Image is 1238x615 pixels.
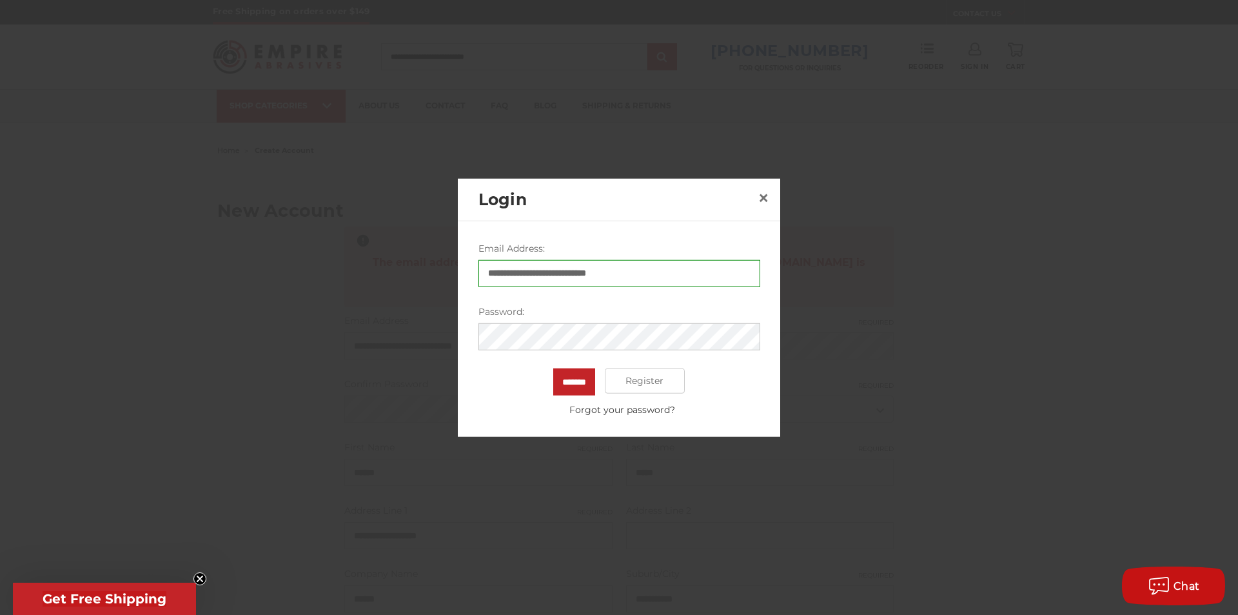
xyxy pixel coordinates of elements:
[193,572,206,585] button: Close teaser
[605,368,685,394] a: Register
[485,403,760,416] a: Forgot your password?
[43,591,166,607] span: Get Free Shipping
[1122,567,1225,605] button: Chat
[13,583,196,615] div: Get Free ShippingClose teaser
[1174,580,1200,592] span: Chat
[753,188,774,208] a: Close
[478,187,753,212] h2: Login
[758,185,769,210] span: ×
[478,241,760,255] label: Email Address:
[478,305,760,318] label: Password:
